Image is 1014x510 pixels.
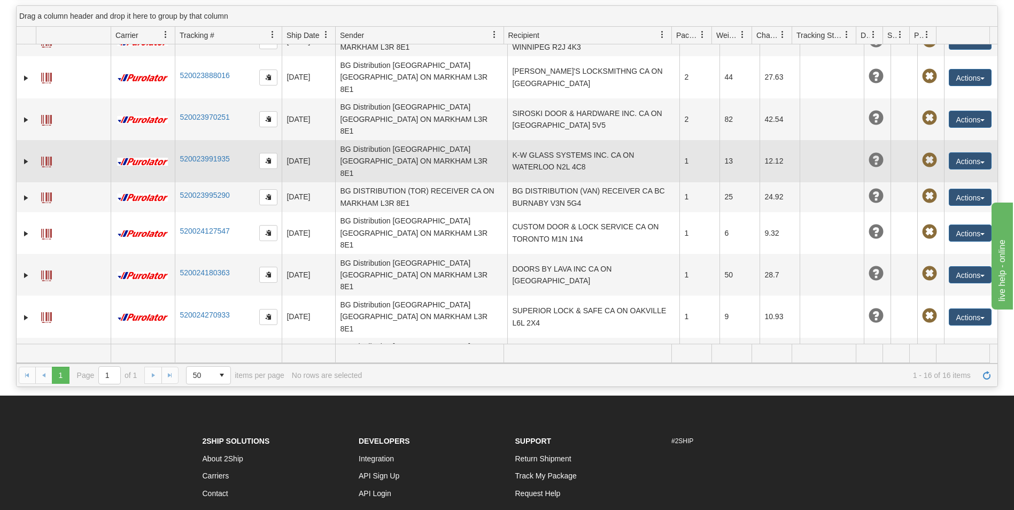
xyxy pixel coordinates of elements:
span: Unknown [869,111,884,126]
a: Label [41,224,52,241]
td: BG Distribution [GEOGRAPHIC_DATA] [GEOGRAPHIC_DATA] ON MARKHAM L3R 8E1 [335,212,507,254]
td: BG Distribution [GEOGRAPHIC_DATA] [GEOGRAPHIC_DATA] ON MARKHAM L3R 8E1 [335,98,507,140]
a: Recipient filter column settings [653,26,671,44]
a: Packages filter column settings [693,26,711,44]
span: Shipment Issues [887,30,896,41]
span: Pickup Not Assigned [922,189,937,204]
td: BG DISTRIBUTION (VAN) RECEIVER CA BC BURNABY V3N 5G4 [507,182,679,212]
a: Integration [359,454,394,463]
td: 26 [719,338,760,380]
td: [DATE] [282,338,335,380]
span: Tracking Status [796,30,843,41]
td: 50 [719,254,760,296]
td: TREMBLAR BUILDING SUPPLIES CA ON OLDCASTLE N0R 1L0 [507,338,679,380]
h6: #2SHIP [671,438,812,445]
td: 44 [719,56,760,98]
span: Pickup Not Assigned [922,69,937,84]
a: 520024180363 [180,268,229,277]
strong: 2Ship Solutions [203,437,270,445]
button: Actions [949,152,992,169]
button: Copy to clipboard [259,153,277,169]
a: Label [41,110,52,127]
a: 520023995290 [180,191,229,199]
a: Label [41,152,52,169]
button: Copy to clipboard [259,225,277,241]
td: 13 [719,140,760,182]
span: Pickup Not Assigned [922,225,937,239]
button: Actions [949,308,992,326]
td: BG Distribution [GEOGRAPHIC_DATA] [GEOGRAPHIC_DATA] ON MARKHAM L3R 8E1 [335,338,507,380]
div: No rows are selected [292,371,362,380]
a: Track My Package [515,472,577,480]
img: 11 - Purolator [115,230,170,238]
a: Expand [21,156,32,167]
button: Copy to clipboard [259,69,277,86]
button: Actions [949,225,992,242]
td: 25 [719,182,760,212]
input: Page 1 [99,367,120,384]
a: Carriers [203,472,229,480]
a: Expand [21,228,32,239]
span: items per page [186,366,284,384]
td: 1 [679,338,719,380]
td: 1 [679,140,719,182]
td: DOORS BY LAVA INC CA ON [GEOGRAPHIC_DATA] [507,254,679,296]
img: 11 - Purolator [115,74,170,82]
button: Actions [949,189,992,206]
td: [PERSON_NAME]'S LOCKSMITHNG CA ON [GEOGRAPHIC_DATA] [507,56,679,98]
span: Sender [340,30,364,41]
span: Page sizes drop down [186,366,231,384]
td: 9 [719,296,760,337]
button: Copy to clipboard [259,267,277,283]
td: 12.12 [760,140,800,182]
a: Expand [21,114,32,125]
div: live help - online [8,6,99,19]
span: Pickup Not Assigned [922,111,937,126]
td: 42.54 [760,98,800,140]
a: Refresh [978,367,995,384]
a: API Sign Up [359,472,399,480]
td: 1 [679,212,719,254]
td: 9.32 [760,212,800,254]
button: Actions [949,111,992,128]
span: Recipient [508,30,539,41]
a: Expand [21,192,32,203]
a: Sender filter column settings [485,26,504,44]
a: Delivery Status filter column settings [864,26,883,44]
button: Actions [949,266,992,283]
a: Expand [21,312,32,323]
span: Charge [756,30,779,41]
span: Unknown [869,153,884,168]
span: Weight [716,30,739,41]
span: Carrier [115,30,138,41]
span: Unknown [869,33,884,48]
a: Pickup Status filter column settings [918,26,936,44]
span: Pickup Not Assigned [922,33,937,48]
span: Page of 1 [77,366,137,384]
div: grid grouping header [17,6,997,27]
td: [DATE] [282,182,335,212]
a: Expand [21,270,32,281]
span: Unknown [869,308,884,323]
td: SIROSKI DOOR & HARDWARE INC. CA ON [GEOGRAPHIC_DATA] 5V5 [507,98,679,140]
span: 1 - 16 of 16 items [369,371,971,380]
span: Unknown [869,189,884,204]
td: CUSTOM DOOR & LOCK SERVICE CA ON TORONTO M1N 1N4 [507,212,679,254]
span: Pickup Not Assigned [922,308,937,323]
img: 11 - Purolator [115,158,170,166]
td: [DATE] [282,296,335,337]
td: 27.63 [760,56,800,98]
a: 520023970251 [180,113,229,121]
td: BG Distribution [GEOGRAPHIC_DATA] [GEOGRAPHIC_DATA] ON MARKHAM L3R 8E1 [335,140,507,182]
span: Pickup Not Assigned [922,266,937,281]
td: SUPERIOR LOCK & SAFE CA ON OAKVILLE L6L 2X4 [507,296,679,337]
span: Tracking # [180,30,214,41]
a: 520024127547 [180,227,229,235]
td: K-W GLASS SYSTEMS INC. CA ON WATERLOO N2L 4C8 [507,140,679,182]
span: Unknown [869,225,884,239]
span: Delivery Status [861,30,870,41]
a: Return Shipment [515,454,571,463]
td: BG Distribution [GEOGRAPHIC_DATA] [GEOGRAPHIC_DATA] ON MARKHAM L3R 8E1 [335,254,507,296]
a: Weight filter column settings [733,26,752,44]
td: BG DISTRIBUTION (TOR) RECEIVER CA ON MARKHAM L3R 8E1 [335,182,507,212]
